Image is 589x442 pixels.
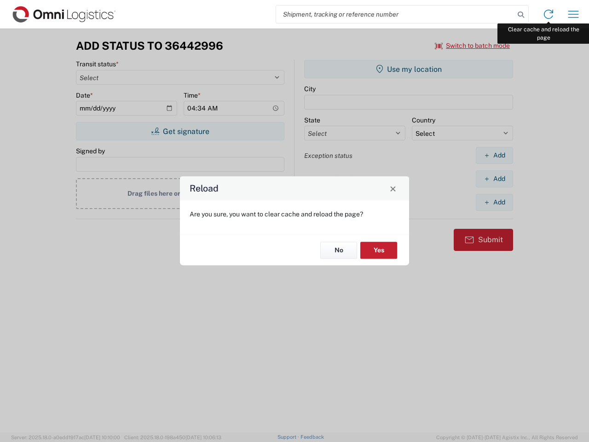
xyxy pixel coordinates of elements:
button: No [320,242,357,259]
button: Yes [360,242,397,259]
h4: Reload [190,182,219,195]
button: Close [387,182,399,195]
p: Are you sure, you want to clear cache and reload the page? [190,210,399,218]
input: Shipment, tracking or reference number [276,6,514,23]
